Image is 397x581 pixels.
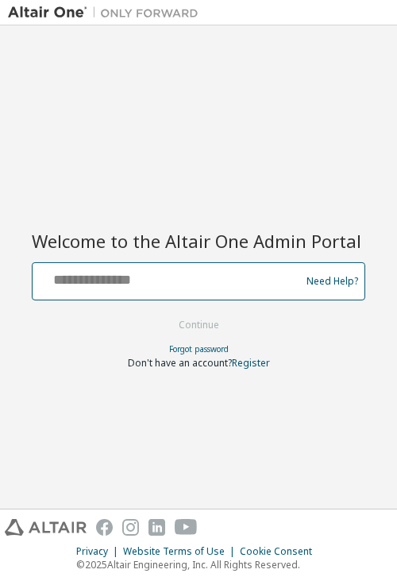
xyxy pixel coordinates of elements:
p: © 2025 Altair Engineering, Inc. All Rights Reserved. [76,558,322,571]
img: altair_logo.svg [5,519,87,536]
a: Forgot password [169,343,229,354]
img: Altair One [8,5,206,21]
img: linkedin.svg [148,519,165,536]
a: Register [232,356,270,370]
span: Don't have an account? [128,356,232,370]
div: Privacy [76,545,123,558]
div: Website Terms of Use [123,545,240,558]
h2: Welcome to the Altair One Admin Portal [32,230,365,252]
a: Need Help? [306,281,358,281]
img: youtube.svg [175,519,198,536]
img: facebook.svg [96,519,113,536]
div: Cookie Consent [240,545,322,558]
img: instagram.svg [122,519,139,536]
